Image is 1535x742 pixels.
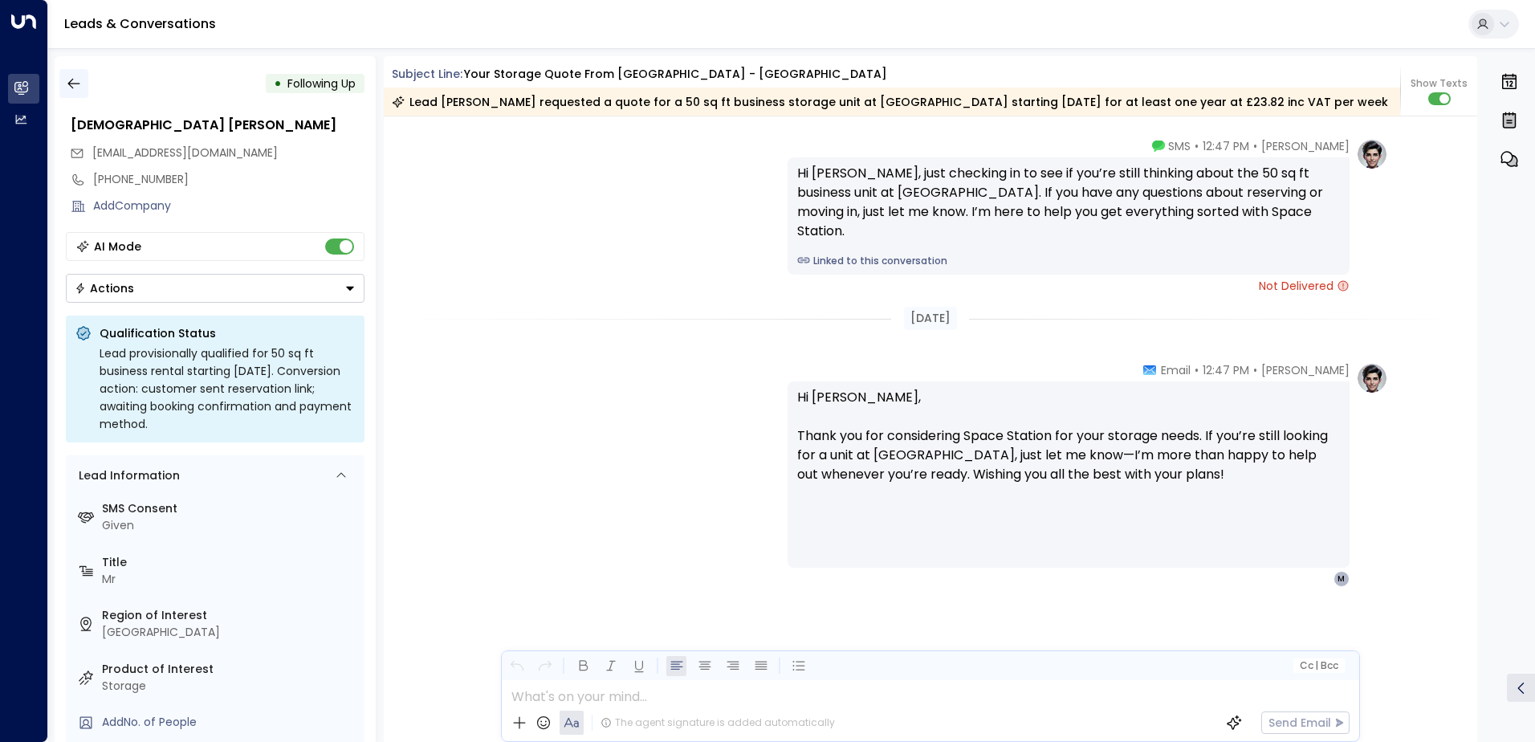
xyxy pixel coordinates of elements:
a: Linked to this conversation [797,254,1340,268]
label: Region of Interest [102,607,358,624]
div: AddCompany [93,198,364,214]
button: Cc|Bcc [1293,658,1344,674]
div: Storage [102,678,358,695]
img: profile-logo.png [1356,138,1388,170]
span: Not Delivered [1259,278,1350,294]
div: Mr [102,571,358,588]
label: Product of Interest [102,661,358,678]
span: SMS [1168,138,1191,154]
span: Cc Bcc [1299,660,1338,671]
span: • [1195,138,1199,154]
p: Qualification Status [100,325,355,341]
span: • [1195,362,1199,378]
span: Following Up [287,75,356,92]
span: [PERSON_NAME] [1261,362,1350,378]
span: • [1253,138,1257,154]
span: | [1315,660,1318,671]
div: [DATE] [904,307,957,330]
span: Email [1161,362,1191,378]
div: Actions [75,281,134,296]
div: [PHONE_NUMBER] [93,171,364,188]
div: AI Mode [94,238,141,255]
span: 12:47 PM [1203,362,1249,378]
div: [DEMOGRAPHIC_DATA] [PERSON_NAME] [71,116,364,135]
p: Hi [PERSON_NAME], Thank you for considering Space Station for your storage needs. If you’re still... [797,388,1340,503]
div: Lead Information [73,467,180,484]
label: SMS Consent [102,500,358,517]
div: Given [102,517,358,534]
span: 12:47 PM [1203,138,1249,154]
button: Redo [535,656,555,676]
span: [PERSON_NAME] [1261,138,1350,154]
div: Lead provisionally qualified for 50 sq ft business rental starting [DATE]. Conversion action: cus... [100,344,355,433]
div: The agent signature is added automatically [601,715,835,730]
div: [GEOGRAPHIC_DATA] [102,624,358,641]
button: Actions [66,274,364,303]
div: Your storage quote from [GEOGRAPHIC_DATA] - [GEOGRAPHIC_DATA] [464,66,887,83]
button: Undo [507,656,527,676]
span: Show Texts [1411,76,1468,91]
span: • [1253,362,1257,378]
div: Button group with a nested menu [66,274,364,303]
a: Leads & Conversations [64,14,216,33]
span: muzstar@hotmail.co.uk [92,145,278,161]
img: profile-logo.png [1356,362,1388,394]
div: Hi [PERSON_NAME], just checking in to see if you’re still thinking about the 50 sq ft business un... [797,164,1340,241]
div: • [274,69,282,98]
div: M [1333,571,1350,587]
div: Lead [PERSON_NAME] requested a quote for a 50 sq ft business storage unit at [GEOGRAPHIC_DATA] st... [392,94,1388,110]
div: AddNo. of People [102,714,358,731]
label: Title [102,554,358,571]
span: Subject Line: [392,66,462,82]
span: [EMAIL_ADDRESS][DOMAIN_NAME] [92,145,278,161]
